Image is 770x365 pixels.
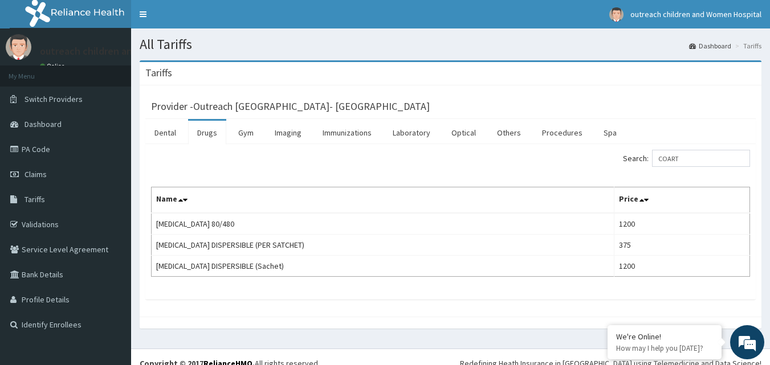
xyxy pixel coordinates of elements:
img: User Image [6,34,31,60]
td: 1200 [614,213,750,235]
a: Online [40,62,67,70]
span: Tariffs [25,194,45,204]
span: We're online! [66,110,157,225]
img: d_794563401_company_1708531726252_794563401 [21,57,46,85]
a: Optical [442,121,485,145]
a: Dental [145,121,185,145]
a: Drugs [188,121,226,145]
td: [MEDICAL_DATA] DISPERSIBLE (Sachet) [152,256,614,277]
span: outreach children and Women Hospital [630,9,761,19]
td: 375 [614,235,750,256]
h3: Tariffs [145,68,172,78]
h3: Provider - Outreach [GEOGRAPHIC_DATA]- [GEOGRAPHIC_DATA] [151,101,430,112]
input: Search: [652,150,750,167]
a: Procedures [533,121,592,145]
th: Name [152,187,614,214]
textarea: Type your message and hit 'Enter' [6,244,217,284]
a: Others [488,121,530,145]
span: Dashboard [25,119,62,129]
td: 1200 [614,256,750,277]
li: Tariffs [732,41,761,51]
a: Gym [229,121,263,145]
div: We're Online! [616,331,713,342]
h1: All Tariffs [140,37,761,52]
span: Claims [25,169,47,179]
a: Immunizations [313,121,381,145]
th: Price [614,187,750,214]
span: Switch Providers [25,94,83,104]
label: Search: [623,150,750,167]
img: User Image [609,7,624,22]
div: Chat with us now [59,64,192,79]
a: Laboratory [384,121,439,145]
a: Spa [594,121,626,145]
p: outreach children and Women Hospital [40,46,213,56]
div: Minimize live chat window [187,6,214,33]
a: Imaging [266,121,311,145]
td: [MEDICAL_DATA] 80/480 [152,213,614,235]
td: [MEDICAL_DATA] DISPERSIBLE (PER SATCHET) [152,235,614,256]
a: Dashboard [689,41,731,51]
p: How may I help you today? [616,343,713,353]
